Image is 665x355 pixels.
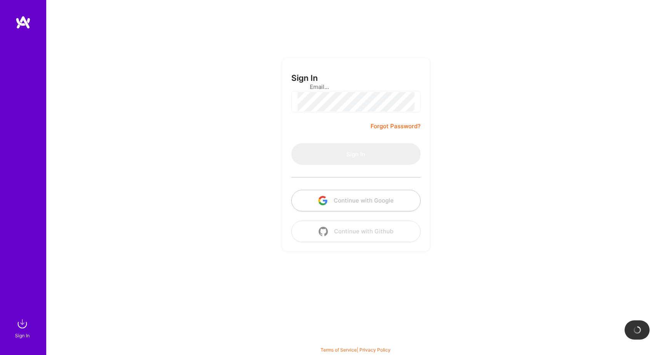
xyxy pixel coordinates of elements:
[359,347,391,353] a: Privacy Policy
[633,325,642,335] img: loading
[291,190,421,211] button: Continue with Google
[318,196,327,205] img: icon
[46,332,665,351] div: © 2025 ATeams Inc., All rights reserved.
[16,316,30,340] a: sign inSign In
[321,347,357,353] a: Terms of Service
[15,15,31,29] img: logo
[321,347,391,353] span: |
[15,316,30,332] img: sign in
[319,227,328,236] img: icon
[15,332,30,340] div: Sign In
[291,143,421,165] button: Sign In
[371,122,421,131] a: Forgot Password?
[291,73,318,83] h3: Sign In
[310,77,402,97] input: Email...
[291,221,421,242] button: Continue with Github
